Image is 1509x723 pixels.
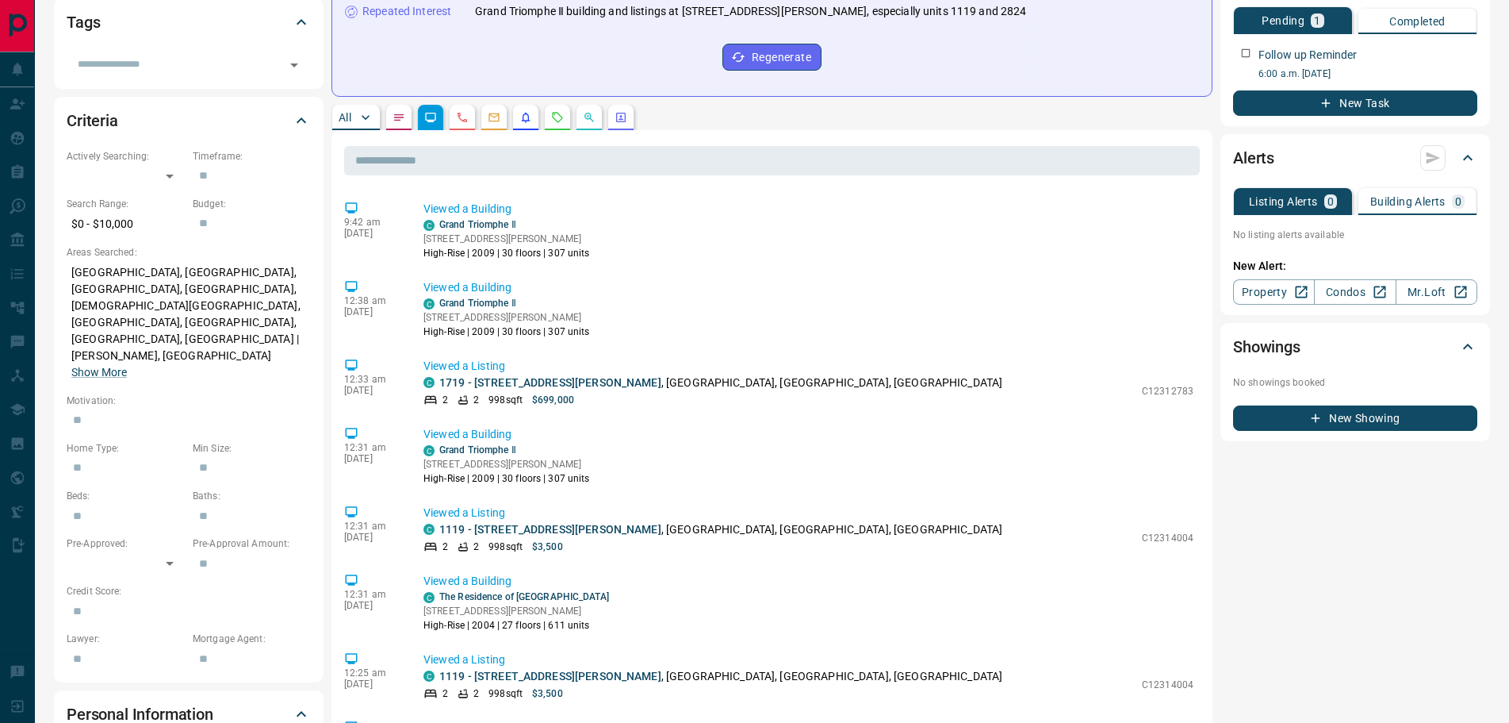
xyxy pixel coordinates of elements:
p: 12:31 am [344,589,400,600]
p: [STREET_ADDRESS][PERSON_NAME] [423,457,590,471]
p: 6:00 a.m. [DATE] [1258,67,1477,81]
p: Listing Alerts [1249,196,1318,207]
svg: Lead Browsing Activity [424,111,437,124]
p: High-Rise | 2009 | 30 floors | 307 units [423,325,590,339]
p: Viewed a Building [423,573,1193,590]
button: Regenerate [722,44,822,71]
a: Grand Triomphe Ⅱ [439,298,516,309]
a: Grand Triomphe Ⅱ [439,219,516,230]
div: condos.ca [423,445,435,456]
p: Viewed a Building [423,201,1193,217]
p: $0 - $10,000 [67,211,185,237]
div: Showings [1233,328,1477,366]
p: Completed [1389,16,1446,27]
p: Follow up Reminder [1258,47,1357,63]
p: High-Rise | 2009 | 30 floors | 307 units [423,471,590,486]
p: Grand Triomphe Ⅱ building and listings at [STREET_ADDRESS][PERSON_NAME], especially units 1119 an... [475,3,1027,20]
p: All [339,112,351,123]
p: [STREET_ADDRESS][PERSON_NAME] [423,604,609,618]
p: Mortgage Agent: [193,632,311,646]
p: Budget: [193,197,311,211]
p: C12314004 [1142,678,1193,692]
div: condos.ca [423,220,435,231]
p: 0 [1455,196,1461,207]
svg: Requests [551,111,564,124]
p: [GEOGRAPHIC_DATA], [GEOGRAPHIC_DATA], [GEOGRAPHIC_DATA], [GEOGRAPHIC_DATA], [DEMOGRAPHIC_DATA][GE... [67,260,311,386]
p: New Alert: [1233,258,1477,275]
p: 12:25 am [344,667,400,679]
div: condos.ca [423,377,435,388]
p: No listing alerts available [1233,228,1477,242]
button: New Task [1233,90,1477,116]
p: 998 sqft [488,540,523,554]
h2: Criteria [67,108,118,133]
p: Pre-Approved: [67,536,185,551]
p: 12:31 am [344,442,400,453]
div: Criteria [67,102,311,140]
button: Show More [71,364,127,381]
p: Viewed a Building [423,279,1193,296]
p: Repeated Interest [362,3,451,20]
svg: Emails [488,111,500,124]
p: 12:38 am [344,295,400,306]
a: 1119 - [STREET_ADDRESS][PERSON_NAME] [439,523,661,536]
p: [DATE] [344,306,400,317]
h2: Alerts [1233,145,1274,171]
p: $3,500 [532,686,563,701]
p: Home Type: [67,441,185,456]
p: Viewed a Building [423,426,1193,443]
p: 998 sqft [488,393,523,407]
p: Credit Score: [67,584,311,598]
p: 2 [442,393,448,407]
a: 1719 - [STREET_ADDRESS][PERSON_NAME] [439,376,661,389]
a: Mr.Loft [1396,279,1477,305]
h2: Tags [67,10,100,35]
p: 0 [1327,196,1334,207]
div: condos.ca [423,592,435,603]
button: New Showing [1233,406,1477,431]
p: , [GEOGRAPHIC_DATA], [GEOGRAPHIC_DATA], [GEOGRAPHIC_DATA] [439,375,1002,391]
p: $3,500 [532,540,563,554]
p: C12312783 [1142,384,1193,398]
p: Viewed a Listing [423,505,1193,521]
div: Tags [67,3,311,41]
p: [DATE] [344,453,400,464]
p: Search Range: [67,197,185,211]
p: , [GEOGRAPHIC_DATA], [GEOGRAPHIC_DATA], [GEOGRAPHIC_DATA] [439,668,1002,685]
p: [DATE] [344,228,400,239]
p: High-Rise | 2004 | 27 floors | 611 units [423,618,609,633]
p: Pre-Approval Amount: [193,536,311,551]
a: Condos [1314,279,1396,305]
a: Grand Triomphe Ⅱ [439,444,516,456]
a: 1119 - [STREET_ADDRESS][PERSON_NAME] [439,670,661,683]
p: Baths: [193,489,311,503]
p: Pending [1262,15,1304,26]
p: [DATE] [344,679,400,690]
p: [STREET_ADDRESS][PERSON_NAME] [423,310,590,325]
div: condos.ca [423,671,435,682]
p: Timeframe: [193,149,311,163]
svg: Opportunities [583,111,596,124]
p: 12:33 am [344,374,400,385]
p: [STREET_ADDRESS][PERSON_NAME] [423,232,590,246]
div: Alerts [1233,139,1477,177]
p: Min Size: [193,441,311,456]
p: Viewed a Listing [423,652,1193,668]
p: [DATE] [344,385,400,396]
p: Viewed a Listing [423,358,1193,375]
p: Beds: [67,489,185,503]
svg: Calls [456,111,469,124]
p: 2 [473,686,479,701]
a: Property [1233,279,1315,305]
p: 2 [442,540,448,554]
p: No showings booked [1233,375,1477,390]
p: Building Alerts [1370,196,1446,207]
p: 998 sqft [488,686,523,701]
p: [DATE] [344,532,400,543]
p: 1 [1314,15,1320,26]
p: Areas Searched: [67,245,311,260]
div: condos.ca [423,298,435,310]
p: 2 [473,540,479,554]
h2: Showings [1233,334,1300,360]
p: 12:31 am [344,521,400,532]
